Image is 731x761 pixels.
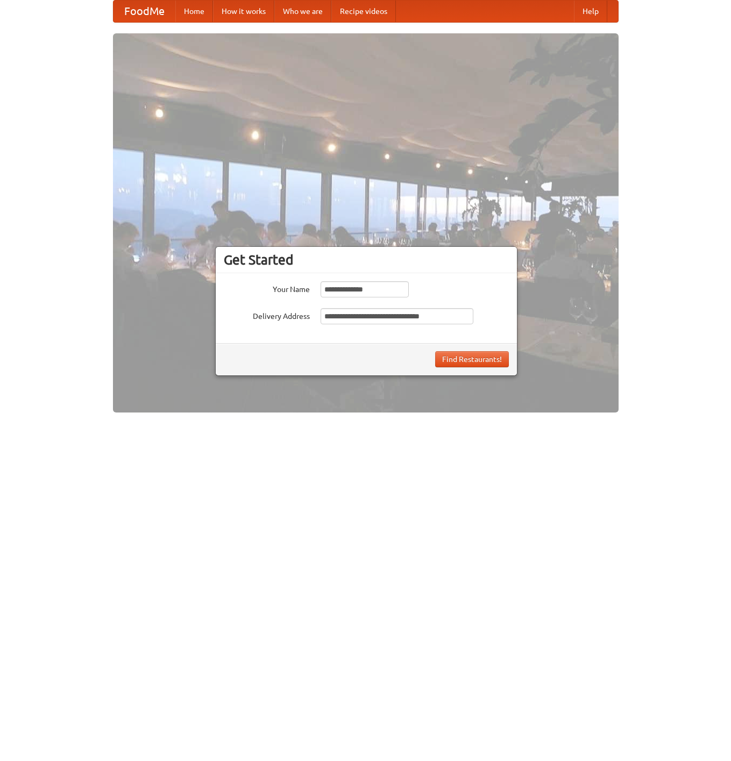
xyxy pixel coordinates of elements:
a: Home [175,1,213,22]
a: FoodMe [113,1,175,22]
label: Your Name [224,281,310,295]
h3: Get Started [224,252,509,268]
button: Find Restaurants! [435,351,509,367]
label: Delivery Address [224,308,310,322]
a: Who we are [274,1,331,22]
a: Recipe videos [331,1,396,22]
a: Help [574,1,607,22]
a: How it works [213,1,274,22]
